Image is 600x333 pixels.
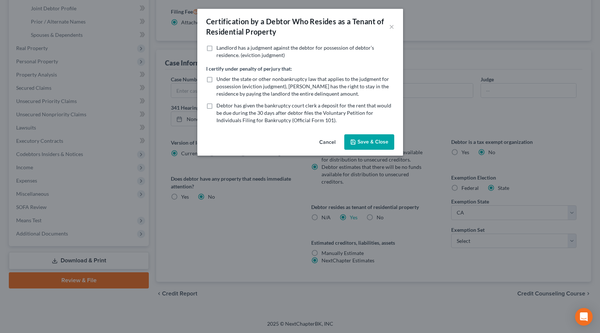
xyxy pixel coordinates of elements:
span: Debtor has given the bankruptcy court clerk a deposit for the rent that would be due during the 3... [216,102,391,123]
label: I certify under penalty of perjury that: [206,65,292,72]
div: Certification by a Debtor Who Resides as a Tenant of Residential Property [206,16,389,37]
button: Save & Close [344,134,394,150]
button: Cancel [313,135,341,150]
div: Open Intercom Messenger [575,308,593,326]
button: × [389,22,394,31]
span: Under the state or other nonbankruptcy law that applies to the judgment for possession (eviction ... [216,76,389,97]
span: Landlord has a judgment against the debtor for possession of debtor’s residence. (eviction judgment) [216,45,374,58]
